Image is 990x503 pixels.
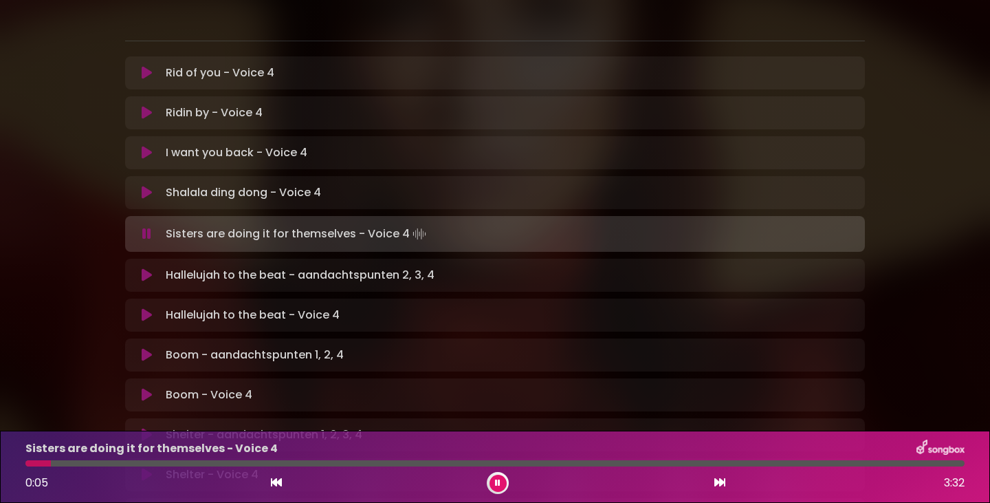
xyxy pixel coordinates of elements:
p: Sisters are doing it for themselves - Voice 4 [25,440,278,457]
p: Shelter - aandachtspunten 1, 2, 3, 4 [166,427,362,443]
p: Hallelujah to the beat - Voice 4 [166,307,340,323]
p: I want you back - Voice 4 [166,145,307,161]
p: Sisters are doing it for themselves - Voice 4 [166,224,429,244]
p: Rid of you - Voice 4 [166,65,274,81]
img: songbox-logo-white.png [916,440,965,458]
img: waveform4.gif [410,224,429,244]
p: Shalala ding dong - Voice 4 [166,184,321,201]
span: 0:05 [25,475,48,491]
p: Hallelujah to the beat - aandachtspunten 2, 3, 4 [166,267,434,283]
p: Boom - Voice 4 [166,387,252,403]
p: Ridin by - Voice 4 [166,105,263,121]
span: 3:32 [944,475,965,491]
p: Boom - aandachtspunten 1, 2, 4 [166,347,344,363]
